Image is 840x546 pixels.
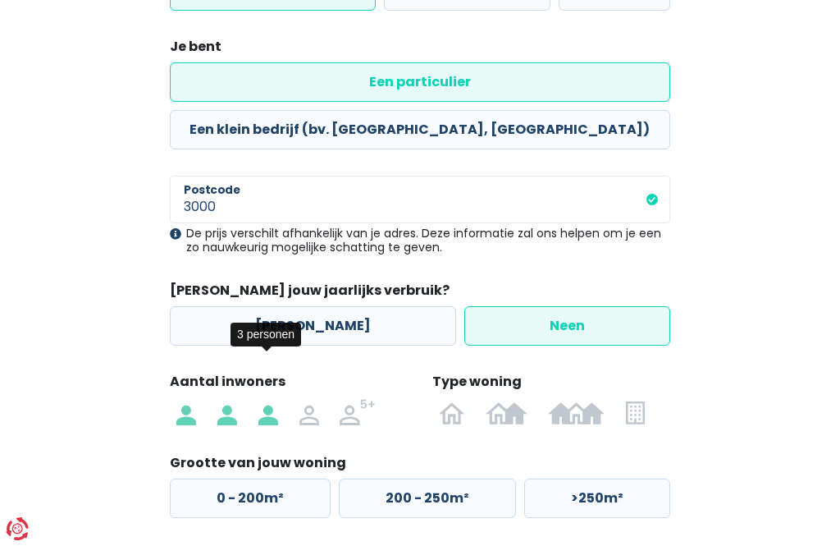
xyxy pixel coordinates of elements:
[258,399,278,425] img: 3 personen
[170,372,408,397] legend: Aantal inwoners
[170,110,670,149] label: Een klein bedrijf (bv. [GEOGRAPHIC_DATA], [GEOGRAPHIC_DATA])
[548,399,605,425] img: Gesloten bebouwing
[170,62,670,102] label: Een particulier
[217,399,237,425] img: 2 personen
[231,323,301,346] div: 3 personen
[170,227,670,255] div: De prijs verschilt afhankelijk van je adres. Deze informatie zal ons helpen om je een zo nauwkeur...
[170,37,670,62] legend: Je bent
[299,399,319,425] img: 4 personen
[432,372,670,397] legend: Type woning
[626,399,645,425] img: Appartement
[170,453,670,479] legend: Grootte van jouw woning
[439,399,465,425] img: Open bebouwing
[486,399,527,425] img: Halfopen bebouwing
[524,479,670,518] label: >250m²
[339,479,516,518] label: 200 - 250m²
[170,306,456,346] label: [PERSON_NAME]
[464,306,670,346] label: Neen
[170,479,331,518] label: 0 - 200m²
[176,399,196,425] img: 1 persoon
[170,281,670,306] legend: [PERSON_NAME] jouw jaarlijks verbruik?
[340,399,376,425] img: 5+ personen
[170,176,670,223] input: 1000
